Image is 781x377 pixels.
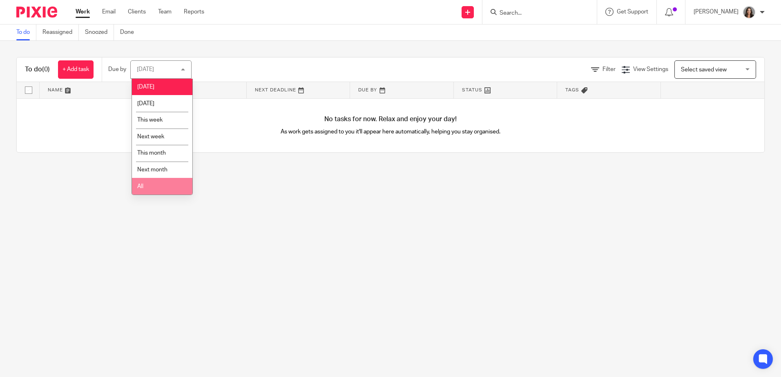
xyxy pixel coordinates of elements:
[58,60,94,79] a: + Add task
[681,67,727,73] span: Select saved view
[76,8,90,16] a: Work
[102,8,116,16] a: Email
[137,134,164,140] span: Next week
[602,67,616,72] span: Filter
[16,24,36,40] a: To do
[42,66,50,73] span: (0)
[85,24,114,40] a: Snoozed
[617,9,648,15] span: Get Support
[137,101,154,106] span: [DATE]
[137,184,143,189] span: All
[42,24,79,40] a: Reassigned
[108,65,126,73] p: Due by
[184,8,204,16] a: Reports
[137,84,154,90] span: [DATE]
[137,167,167,173] span: Next month
[16,7,57,18] img: Pixie
[633,67,668,72] span: View Settings
[158,8,172,16] a: Team
[499,10,572,17] input: Search
[137,67,154,72] div: [DATE]
[137,117,163,123] span: This week
[565,88,579,92] span: Tags
[128,8,146,16] a: Clients
[17,115,764,124] h4: No tasks for now. Relax and enjoy your day!
[120,24,140,40] a: Done
[25,65,50,74] h1: To do
[204,128,578,136] p: As work gets assigned to you it'll appear here automatically, helping you stay organised.
[743,6,756,19] img: headshot%20-%20work.jpg
[137,150,166,156] span: This month
[694,8,739,16] p: [PERSON_NAME]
